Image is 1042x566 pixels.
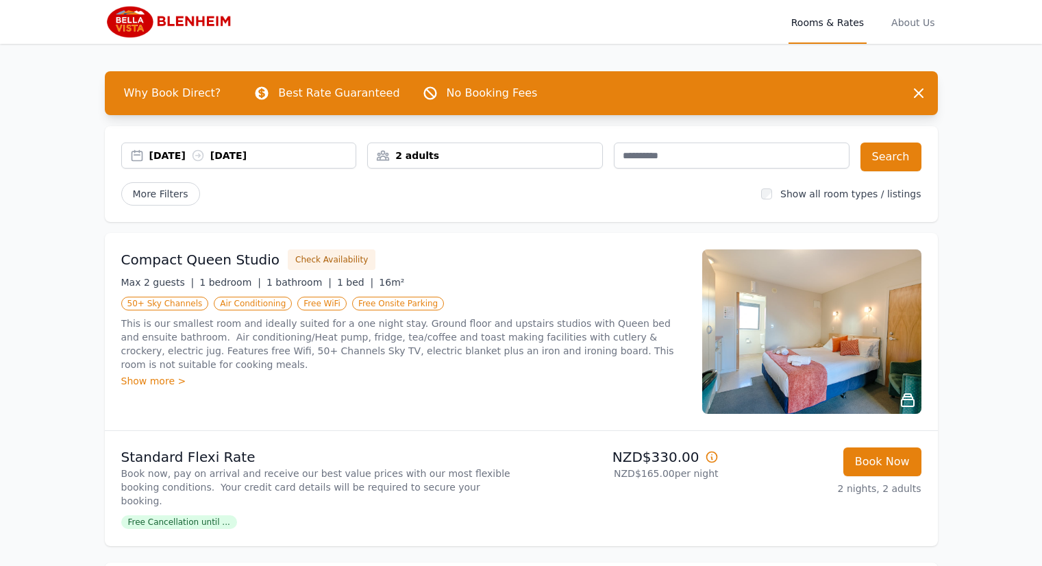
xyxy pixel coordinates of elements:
p: Book now, pay on arrival and receive our best value prices with our most flexible booking conditi... [121,467,516,508]
span: Why Book Direct? [113,79,232,107]
p: NZD$165.00 per night [527,467,719,480]
img: Bella Vista Blenheim [105,5,236,38]
span: More Filters [121,182,200,206]
p: Standard Flexi Rate [121,447,516,467]
p: No Booking Fees [447,85,538,101]
span: 1 bed | [337,277,373,288]
span: 1 bathroom | [266,277,332,288]
p: NZD$330.00 [527,447,719,467]
div: Show more > [121,374,686,388]
div: [DATE] [DATE] [149,149,356,162]
div: 2 adults [368,149,602,162]
h3: Compact Queen Studio [121,250,280,269]
span: Free Onsite Parking [352,297,444,310]
p: Best Rate Guaranteed [278,85,399,101]
span: 16m² [379,277,404,288]
span: Free WiFi [297,297,347,310]
span: Max 2 guests | [121,277,195,288]
span: Free Cancellation until ... [121,515,237,529]
button: Search [860,143,921,171]
label: Show all room types / listings [780,188,921,199]
p: This is our smallest room and ideally suited for a one night stay. Ground floor and upstairs stud... [121,317,686,371]
button: Book Now [843,447,921,476]
span: 50+ Sky Channels [121,297,209,310]
button: Check Availability [288,249,375,270]
span: Air Conditioning [214,297,292,310]
p: 2 nights, 2 adults [730,482,921,495]
span: 1 bedroom | [199,277,261,288]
